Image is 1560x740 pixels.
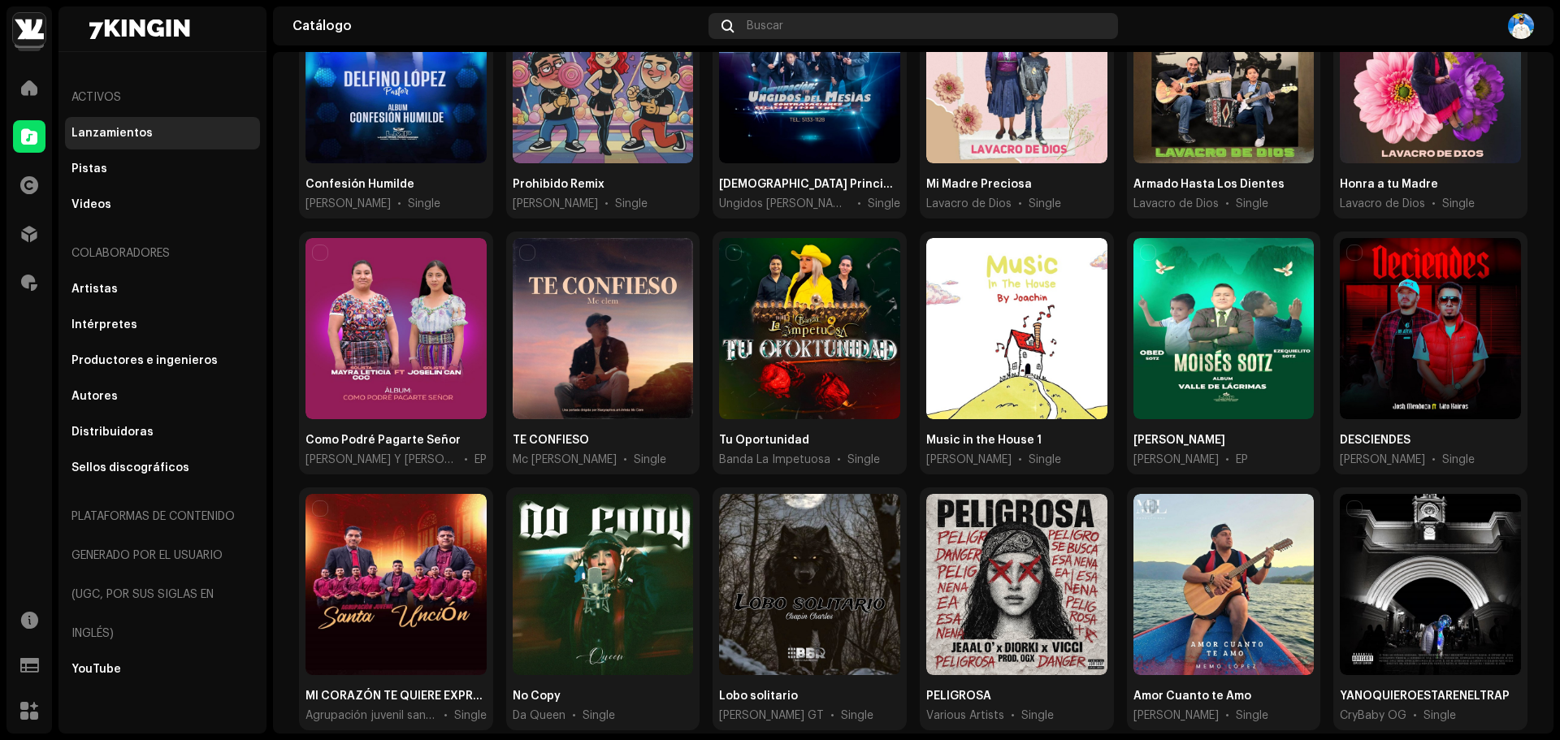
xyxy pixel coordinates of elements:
[719,452,830,468] span: Banda La Impetuosa
[719,196,851,212] span: Ungidos del Mesías
[857,196,861,212] span: •
[1340,432,1410,448] div: DESCIENDES
[1133,196,1219,212] span: Lavacro de Dios
[1018,452,1022,468] span: •
[71,426,154,439] div: Distribuidoras
[305,688,487,704] div: MI CORAZÓN TE QUIERE EXPRESAR
[1021,708,1054,724] div: Single
[65,344,260,377] re-m-nav-item: Productores e ingenieros
[1423,708,1456,724] div: Single
[615,196,648,212] div: Single
[1236,196,1268,212] div: Single
[1133,176,1285,193] div: Armado Hasta Los Dientes
[71,198,111,211] div: Videos
[1011,708,1015,724] span: •
[1225,452,1229,468] span: •
[513,432,589,448] div: TE CONFIESO
[65,416,260,448] re-m-nav-item: Distribuidoras
[65,653,260,686] re-m-nav-item: YouTube
[1413,708,1417,724] span: •
[464,452,468,468] span: •
[1225,196,1229,212] span: •
[65,234,260,273] re-a-nav-header: Colaboradores
[65,78,260,117] re-a-nav-header: Activos
[634,452,666,468] div: Single
[444,708,448,724] span: •
[583,708,615,724] div: Single
[1018,196,1022,212] span: •
[719,176,900,193] div: Jesus Principe de Paz
[926,196,1012,212] span: Lavacro de Dios
[408,196,440,212] div: Single
[830,708,834,724] span: •
[305,708,437,724] span: Agrupación juvenil santa unción
[868,196,900,212] div: Single
[1133,452,1219,468] span: Moises Sotz
[305,452,457,468] span: Mayra Leticia Coc Y Joselin Can
[65,117,260,149] re-m-nav-item: Lanzamientos
[1029,452,1061,468] div: Single
[837,452,841,468] span: •
[1340,176,1438,193] div: Honra a tu Madre
[513,688,561,704] div: No Copy
[1236,452,1248,468] div: EP
[13,13,45,45] img: a0cb7215-512d-4475-8dcc-39c3dc2549d0
[847,452,880,468] div: Single
[513,196,598,212] span: Manrow
[305,196,391,212] span: Delfino López Pastor
[65,497,260,653] re-a-nav-header: Plataformas de contenido generado por el usuario (UGC, por sus siglas en inglés)
[719,432,809,448] div: Tu Oportunidad
[747,19,783,32] span: Buscar
[454,708,487,724] div: Single
[1225,708,1229,724] span: •
[71,663,121,676] div: YouTube
[71,318,137,331] div: Intérpretes
[65,188,260,221] re-m-nav-item: Videos
[71,127,153,140] div: Lanzamientos
[719,708,824,724] span: Chapin Charles GT
[71,283,118,296] div: Artistas
[513,452,617,468] span: Mc Clem
[397,196,401,212] span: •
[1340,688,1510,704] div: YANOQUIEROESTARENELTRAP
[1340,708,1406,724] span: CryBaby OG
[926,708,1004,724] span: Various Artists
[841,708,873,724] div: Single
[1133,432,1225,448] div: Valle De Lagrimas
[1340,196,1425,212] span: Lavacro de Dios
[572,708,576,724] span: •
[305,432,461,448] div: Como Podré Pagarte Señor
[65,153,260,185] re-m-nav-item: Pistas
[65,309,260,341] re-m-nav-item: Intérpretes
[623,452,627,468] span: •
[65,452,260,484] re-m-nav-item: Sellos discográficos
[926,432,1042,448] div: Music in the House 1
[71,390,118,403] div: Autores
[71,162,107,175] div: Pistas
[1432,196,1436,212] span: •
[1340,452,1425,468] span: Josh Mendoza
[719,688,798,704] div: Lobo solitario
[1442,452,1475,468] div: Single
[513,176,604,193] div: Prohibido Remix
[71,354,218,367] div: Productores e ingenieros
[65,273,260,305] re-m-nav-item: Artistas
[926,688,991,704] div: PELIGROSA
[1236,708,1268,724] div: Single
[292,19,702,32] div: Catálogo
[65,380,260,413] re-m-nav-item: Autores
[1133,688,1251,704] div: Amor Cuanto te Amo
[305,176,414,193] div: Confesión Humilde
[926,452,1012,468] span: Joachin
[1442,196,1475,212] div: Single
[71,461,189,474] div: Sellos discográficos
[604,196,609,212] span: •
[926,176,1032,193] div: Mi Madre Preciosa
[1029,196,1061,212] div: Single
[474,452,487,468] div: EP
[1432,452,1436,468] span: •
[1508,13,1534,39] img: 5366e213-5bb1-4d4a-9cd9-7d77728e99b5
